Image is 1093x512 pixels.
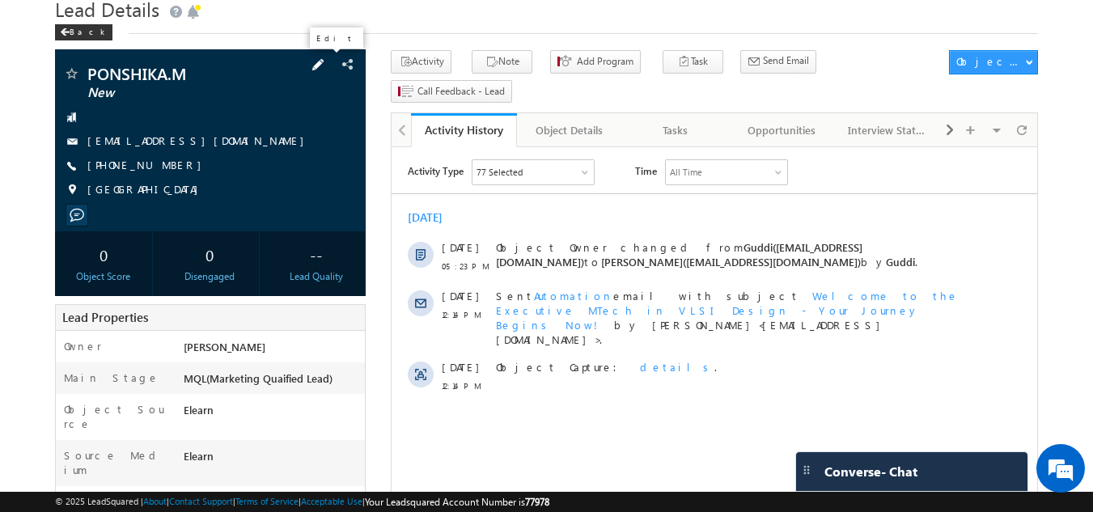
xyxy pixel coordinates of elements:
[50,213,87,227] span: [DATE]
[104,93,471,121] span: Guddi([EMAIL_ADDRESS][DOMAIN_NAME])
[411,113,517,147] a: Activity History
[550,50,641,74] button: Add Program
[87,158,210,174] span: [PHONE_NUMBER]
[271,269,361,284] div: Lead Quality
[55,24,112,40] div: Back
[62,309,148,325] span: Lead Properties
[169,496,233,506] a: Contact Support
[104,213,577,227] div: .
[742,121,820,140] div: Opportunities
[517,113,623,147] a: Object Details
[220,397,294,419] em: Start Chat
[577,54,633,69] span: Add Program
[165,239,255,269] div: 0
[16,63,69,78] div: [DATE]
[59,269,149,284] div: Object Score
[184,340,265,353] span: [PERSON_NAME]
[472,50,532,74] button: Note
[740,50,816,74] button: Send Email
[763,53,809,68] span: Send Email
[59,239,149,269] div: 0
[50,142,87,156] span: [DATE]
[248,213,323,226] span: details
[87,133,312,147] a: [EMAIL_ADDRESS][DOMAIN_NAME]
[494,108,523,121] span: Guddi
[848,121,926,140] div: Interview Status
[84,85,272,106] div: Chat with us now
[365,496,549,508] span: Your Leadsquared Account Number is
[28,85,68,106] img: d_60004797649_company_0_60004797649
[87,182,206,198] span: [GEOGRAPHIC_DATA]
[391,80,512,104] button: Call Feedback - Lead
[104,213,235,226] span: Object Capture:
[50,93,87,108] span: [DATE]
[956,54,1025,69] div: Object Actions
[316,32,357,44] p: Edit
[530,121,608,140] div: Object Details
[165,269,255,284] div: Disengaged
[271,239,361,269] div: --
[800,463,813,476] img: carter-drag
[64,402,168,431] label: Object Source
[210,108,469,121] span: [PERSON_NAME]([EMAIL_ADDRESS][DOMAIN_NAME])
[55,23,121,37] a: Back
[87,66,279,82] span: PONSHIKA.M
[21,150,295,383] textarea: Type your message and hit 'Enter'
[949,50,1038,74] button: Object Actions
[50,160,99,175] span: 12:14 PM
[235,496,299,506] a: Terms of Service
[423,122,505,138] div: Activity History
[729,113,835,147] a: Opportunities
[16,12,72,36] span: Activity Type
[623,113,729,147] a: Tasks
[824,464,917,479] span: Converse - Chat
[142,142,222,155] span: Automation
[301,496,362,506] a: Acceptable Use
[636,121,714,140] div: Tasks
[64,370,159,385] label: Main Stage
[104,93,526,121] span: Object Owner changed from to by .
[85,18,131,32] div: 77 Selected
[143,496,167,506] a: About
[104,142,408,155] span: Sent email with subject
[835,113,941,147] a: Interview Status
[278,18,311,32] div: All Time
[55,494,549,510] span: © 2025 LeadSquared | | | | |
[50,231,99,246] span: 12:14 PM
[180,402,366,425] div: Elearn
[87,85,279,101] span: New
[265,8,304,47] div: Minimize live chat window
[417,84,505,99] span: Call Feedback - Lead
[525,496,549,508] span: 77978
[391,50,451,74] button: Activity
[180,370,366,393] div: MQL(Marketing Quaified Lead)
[81,13,202,37] div: Sales Activity,Program,Email Bounced,Email Link Clicked,Email Marked Spam & 72 more..
[50,112,99,126] span: 05:23 PM
[104,142,567,184] span: Welcome to the Executive MTech in VLSI Design - Your Journey Begins Now!
[180,448,366,471] div: Elearn
[663,50,723,74] button: Task
[64,339,102,353] label: Owner
[244,12,265,36] span: Time
[64,448,168,477] label: Source Medium
[104,142,577,198] div: by [PERSON_NAME]<[EMAIL_ADDRESS][DOMAIN_NAME]>.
